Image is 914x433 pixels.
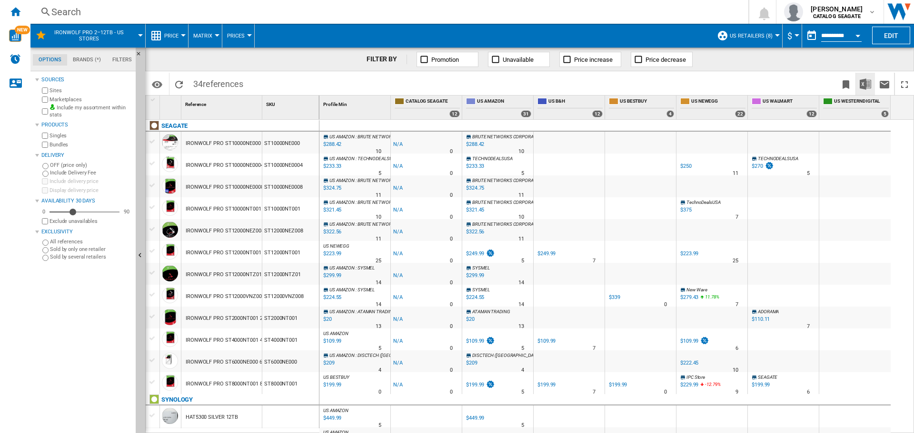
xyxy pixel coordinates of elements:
[41,152,132,159] div: Delivery
[607,293,620,302] div: $339
[262,307,319,328] div: ST2000NT001
[472,221,544,227] span: BRUTE NETWORKS CORPORATION
[42,87,48,94] input: Sites
[329,178,355,183] span: US AMAZON
[322,271,341,280] div: Last updated : Friday, 26 September 2025 06:27
[376,322,381,331] div: Delivery Time : 13 days
[42,96,48,103] input: Marketplaces
[784,2,803,21] img: profile.jpg
[536,249,556,259] div: $249.99
[593,256,596,266] div: Delivery Time : 7 days
[450,256,453,266] div: Delivery Time : 0 day
[537,382,556,388] div: $199.99
[750,96,819,119] div: US WALMART 12 offers sold by US WALMART
[189,73,248,93] span: 34
[486,337,495,345] img: promotionV3.png
[733,169,738,178] div: Delivery Time : 11 days
[329,221,355,227] span: US AMAZON
[680,250,698,257] div: $223.99
[186,286,278,308] div: IRONWOLF PRO ST12000VNZ008 12TB
[356,156,397,161] span: : TECHNODEALSUSA
[50,178,132,185] label: Include delivery price
[465,315,475,324] div: $20
[67,54,107,66] md-tab-item: Brands (*)
[518,147,524,156] div: Delivery Time : 10 days
[537,250,556,257] div: $249.99
[376,191,381,200] div: Delivery Time : 11 days
[679,358,698,368] div: $222.45
[356,309,395,314] span: : ATAMAN TRADING
[186,264,275,286] div: IRONWOLF PRO ST12000NTZ01 12TB
[787,24,797,48] div: $
[329,134,355,139] span: US AMAZON
[472,156,513,161] span: TECHNODEALSUSA
[521,256,524,266] div: Delivery Time : 5 days
[323,331,348,336] span: US AMAZON
[50,162,132,169] label: OFF (price only)
[393,337,403,346] div: N/A
[42,240,49,246] input: All references
[227,33,245,39] span: Prices
[329,156,355,161] span: US AMAZON
[262,219,319,241] div: ST12000NEZ008
[466,294,484,300] div: $224.55
[450,147,453,156] div: Delivery Time : 0 day
[821,96,891,119] div: US WESTERNDIGITAL 5 offers sold by US WESTERNDIGITAL
[262,132,319,154] div: ST10000NE000
[486,380,495,388] img: promotionV3.png
[367,55,407,64] div: FILTER BY
[802,26,821,45] button: md-calendar
[758,156,798,161] span: TECHNODEALSUSA
[813,13,861,19] b: CATALOG SEAGATE
[121,208,132,215] div: 90
[450,169,453,178] div: Delivery Time : 0 day
[322,337,341,346] div: Last updated : Friday, 26 September 2025 06:34
[521,344,524,353] div: Delivery Time : 5 days
[466,229,484,235] div: $322.56
[465,205,484,215] div: $321.45
[50,87,132,94] label: Sites
[393,271,403,280] div: N/A
[536,337,556,346] div: $109.99
[518,322,524,331] div: Delivery Time : 13 days
[41,228,132,236] div: Exclusivity
[450,234,453,244] div: Delivery Time : 0 day
[393,140,403,149] div: N/A
[466,316,475,322] div: $20
[50,218,132,225] label: Exclude unavailables
[393,358,403,368] div: N/A
[609,294,620,300] div: $339
[466,207,484,213] div: $321.45
[465,271,484,280] div: $299.99
[186,198,275,220] div: IRONWOLF PRO ST10000NT001 10TB
[186,351,268,373] div: IRONWOLF PRO ST6000NE000 6TB
[42,142,48,148] input: Bundles
[322,183,341,193] div: Last updated : Friday, 26 September 2025 06:37
[450,344,453,353] div: Delivery Time : 0 day
[262,350,319,372] div: ST6000NE000
[686,200,721,205] span: TechnoDealsUSA
[393,96,462,119] div: CATALOG SEAGATE 12 offers sold by CATALOG SEAGATE
[183,96,262,110] div: Reference Sort None
[752,316,770,322] div: $110.11
[50,104,132,119] label: Include my assortment within stats
[574,56,613,63] span: Price increase
[680,382,698,388] div: $229.99
[193,24,217,48] button: Matrix
[465,183,484,193] div: $324.75
[704,293,710,304] i: %
[465,227,484,237] div: $322.56
[161,120,188,132] div: Click to filter on that brand
[227,24,249,48] button: Prices
[735,300,738,309] div: Delivery Time : 7 days
[592,110,603,117] div: 12 offers sold by US B&H
[631,52,693,67] button: Price decrease
[466,415,484,421] div: $449.99
[322,205,341,215] div: Last updated : Friday, 26 September 2025 06:36
[186,220,278,242] div: IRONWOLF PRO ST12000NEZ008 12TB
[136,48,147,65] button: Hide
[730,24,777,48] button: US Retailers (8)
[735,212,738,222] div: Delivery Time : 7 days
